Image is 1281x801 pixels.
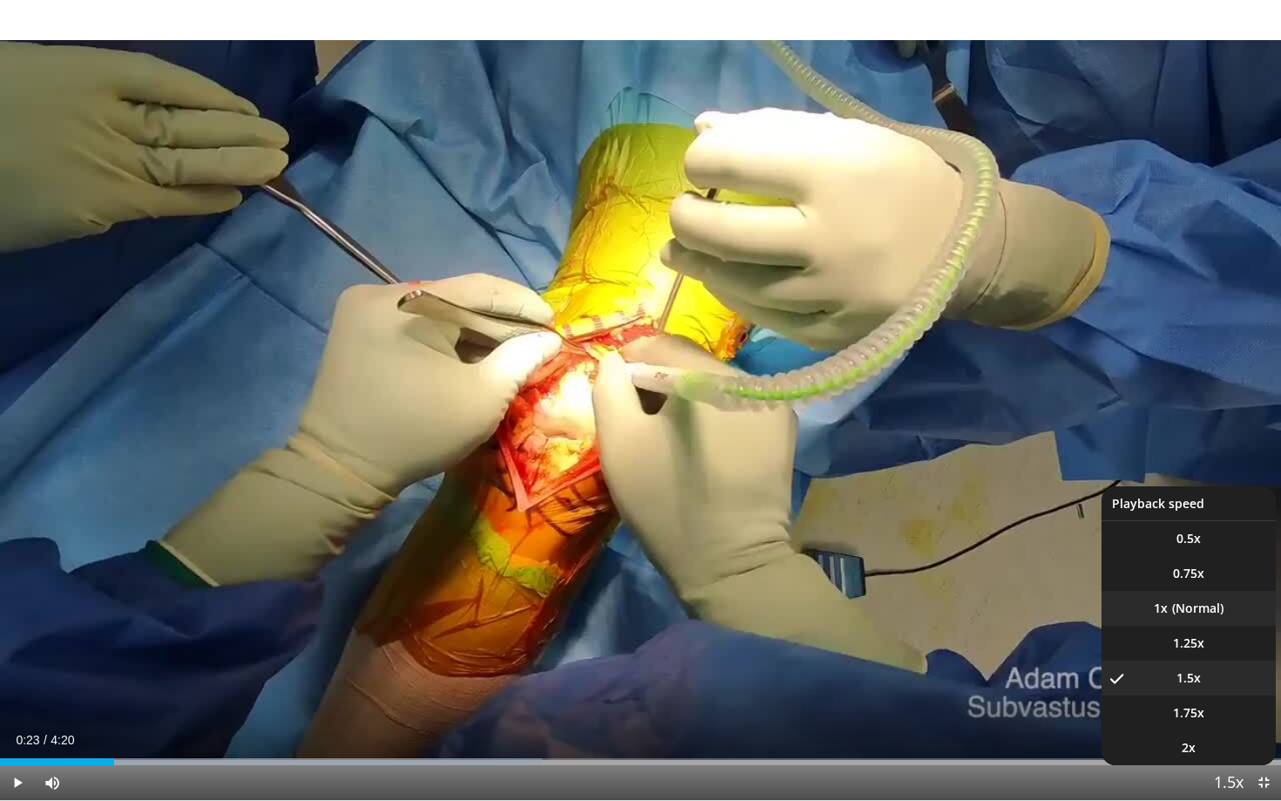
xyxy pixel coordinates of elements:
span: / [44,733,47,747]
span: 0:23 [16,733,39,747]
button: Mute [35,765,70,800]
span: 1.75x [1173,704,1204,722]
span: 0.5x [1176,530,1201,547]
span: 1.25x [1173,635,1204,652]
span: 1x [1154,600,1168,617]
span: 2x [1182,739,1196,757]
span: 0.75x [1173,565,1204,582]
button: Playback Rate [1211,765,1246,800]
span: 4:20 [51,733,74,747]
span: 1.5x [1176,669,1201,687]
button: Exit Fullscreen [1246,765,1281,800]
